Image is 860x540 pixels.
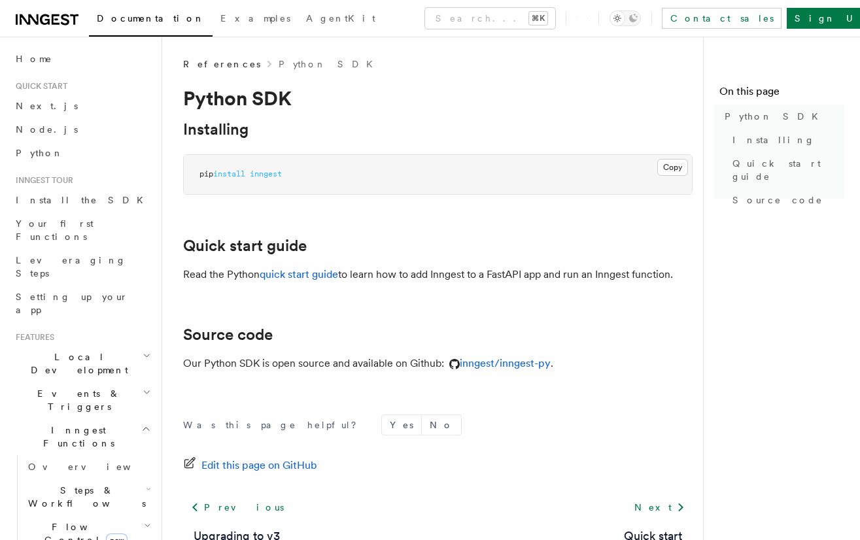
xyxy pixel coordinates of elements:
[183,418,366,431] p: Was this page helpful?
[16,101,78,111] span: Next.js
[16,124,78,135] span: Node.js
[16,218,94,242] span: Your first Functions
[23,484,146,510] span: Steps & Workflows
[28,462,163,472] span: Overview
[183,326,273,344] a: Source code
[10,332,54,343] span: Features
[732,194,823,207] span: Source code
[10,188,154,212] a: Install the SDK
[298,4,383,35] a: AgentKit
[23,455,154,479] a: Overview
[627,496,693,519] a: Next
[727,128,844,152] a: Installing
[657,159,688,176] button: Copy
[719,105,844,128] a: Python SDK
[97,13,205,24] span: Documentation
[250,169,282,178] span: inngest
[444,357,551,369] a: inngest/inngest-py
[306,13,375,24] span: AgentKit
[16,148,63,158] span: Python
[183,265,693,284] p: Read the Python to learn how to add Inngest to a FastAPI app and run an Inngest function.
[727,188,844,212] a: Source code
[10,118,154,141] a: Node.js
[10,345,154,382] button: Local Development
[727,152,844,188] a: Quick start guide
[529,12,547,25] kbd: ⌘K
[719,84,844,105] h4: On this page
[422,415,461,435] button: No
[183,58,260,71] span: References
[16,195,151,205] span: Install the SDK
[610,10,641,26] button: Toggle dark mode
[425,8,555,29] button: Search...⌘K
[183,86,693,110] h1: Python SDK
[10,47,154,71] a: Home
[10,424,141,450] span: Inngest Functions
[662,8,782,29] a: Contact sales
[183,237,307,255] a: Quick start guide
[10,387,143,413] span: Events & Triggers
[279,58,381,71] a: Python SDK
[183,120,249,139] a: Installing
[10,382,154,418] button: Events & Triggers
[10,141,154,165] a: Python
[199,169,213,178] span: pip
[10,212,154,248] a: Your first Functions
[732,157,844,183] span: Quick start guide
[10,350,143,377] span: Local Development
[10,418,154,455] button: Inngest Functions
[10,175,73,186] span: Inngest tour
[16,255,126,278] span: Leveraging Steps
[10,248,154,285] a: Leveraging Steps
[10,285,154,322] a: Setting up your app
[183,456,317,475] a: Edit this page on GitHub
[382,415,421,435] button: Yes
[10,81,67,92] span: Quick start
[89,4,213,37] a: Documentation
[10,94,154,118] a: Next.js
[183,354,693,373] p: Our Python SDK is open source and available on Github: .
[16,52,52,65] span: Home
[260,268,338,280] a: quick start guide
[23,479,154,515] button: Steps & Workflows
[201,456,317,475] span: Edit this page on GitHub
[220,13,290,24] span: Examples
[213,169,245,178] span: install
[213,4,298,35] a: Examples
[732,133,815,146] span: Installing
[183,496,291,519] a: Previous
[725,110,826,123] span: Python SDK
[16,292,128,315] span: Setting up your app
